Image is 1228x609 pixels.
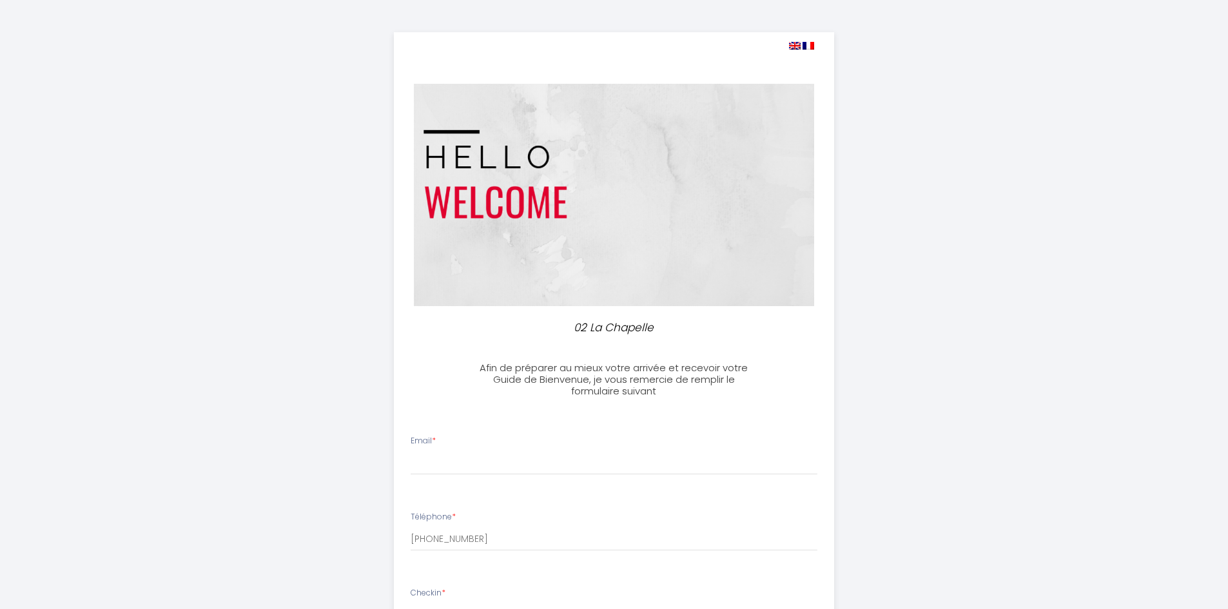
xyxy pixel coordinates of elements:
[411,435,436,447] label: Email
[471,362,757,397] h3: Afin de préparer au mieux votre arrivée et recevoir votre Guide de Bienvenue, je vous remercie de...
[803,42,814,50] img: fr.png
[411,587,445,599] label: Checkin
[476,319,752,336] p: 02 La Chapelle
[411,511,456,523] label: Téléphone
[789,42,801,50] img: en.png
